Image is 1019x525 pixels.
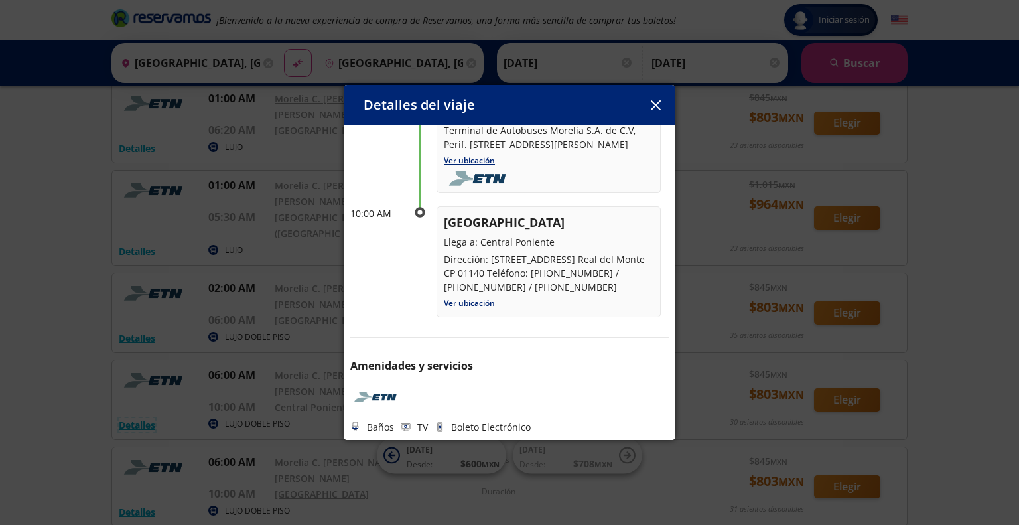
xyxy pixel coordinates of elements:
[444,252,653,294] p: Dirección: [STREET_ADDRESS] Real del Monte CP 01140 Teléfono: [PHONE_NUMBER] / [PHONE_NUMBER] / [...
[444,123,653,151] p: Terminal de Autobuses Morelia S.A. de C.V, Perif. [STREET_ADDRESS][PERSON_NAME]
[350,387,403,407] img: ETN
[417,420,428,434] p: TV
[451,420,531,434] p: Boleto Electrónico
[350,358,669,374] p: Amenidades y servicios
[444,171,515,186] img: foobar2.png
[444,155,495,166] a: Ver ubicación
[444,214,653,232] p: [GEOGRAPHIC_DATA]
[367,420,394,434] p: Baños
[364,95,475,115] p: Detalles del viaje
[350,206,403,220] p: 10:00 AM
[444,297,495,309] a: Ver ubicación
[444,235,653,249] p: Llega a: Central Poniente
